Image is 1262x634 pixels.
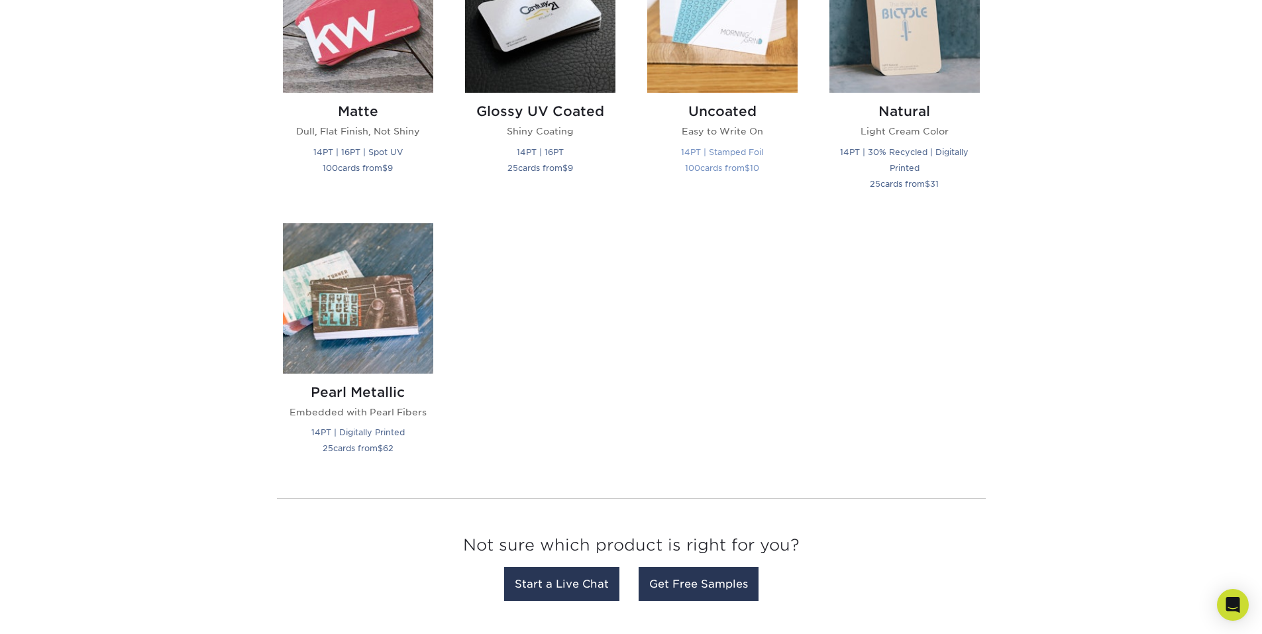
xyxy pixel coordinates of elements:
[647,125,798,138] p: Easy to Write On
[283,223,433,472] a: Pearl Metallic Business Cards Pearl Metallic Embedded with Pearl Fibers 14PT | Digitally Printed ...
[870,179,880,189] span: 25
[647,103,798,119] h2: Uncoated
[930,179,939,189] span: 31
[639,567,759,601] a: Get Free Samples
[323,443,333,453] span: 25
[313,147,403,157] small: 14PT | 16PT | Spot UV
[750,163,759,173] span: 10
[685,163,700,173] span: 100
[383,443,394,453] span: 62
[283,103,433,119] h2: Matte
[681,147,763,157] small: 14PT | Stamped Foil
[465,125,615,138] p: Shiny Coating
[283,223,433,374] img: Pearl Metallic Business Cards
[283,405,433,419] p: Embedded with Pearl Fibers
[504,567,619,601] a: Start a Live Chat
[507,163,518,173] span: 25
[840,147,969,173] small: 14PT | 30% Recycled | Digitally Printed
[378,443,383,453] span: $
[685,163,759,173] small: cards from
[323,163,338,173] span: 100
[323,443,394,453] small: cards from
[382,163,388,173] span: $
[925,179,930,189] span: $
[517,147,564,157] small: 14PT | 16PT
[870,179,939,189] small: cards from
[1217,589,1249,621] div: Open Intercom Messenger
[311,427,405,437] small: 14PT | Digitally Printed
[283,384,433,400] h2: Pearl Metallic
[283,125,433,138] p: Dull, Flat Finish, Not Shiny
[745,163,750,173] span: $
[562,163,568,173] span: $
[465,103,615,119] h2: Glossy UV Coated
[568,163,573,173] span: 9
[277,525,986,571] h3: Not sure which product is right for you?
[323,163,393,173] small: cards from
[507,163,573,173] small: cards from
[388,163,393,173] span: 9
[829,125,980,138] p: Light Cream Color
[829,103,980,119] h2: Natural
